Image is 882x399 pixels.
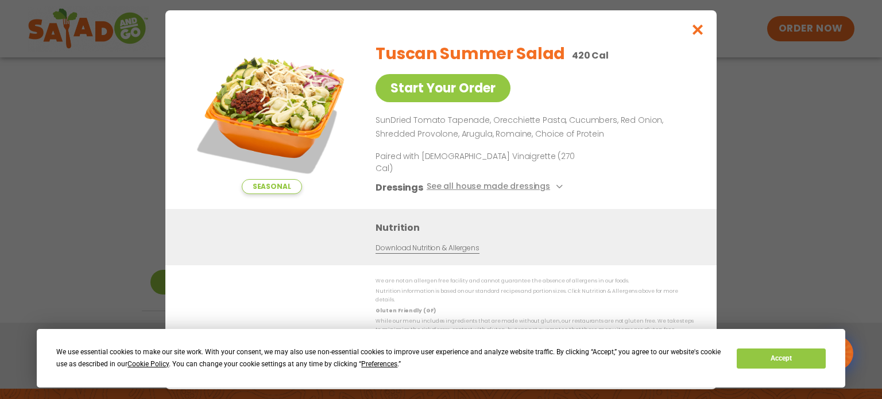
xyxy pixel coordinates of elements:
[242,179,302,194] span: Seasonal
[361,360,397,368] span: Preferences
[737,348,825,369] button: Accept
[376,287,694,305] p: Nutrition information is based on our standard recipes and portion sizes. Click Nutrition & Aller...
[127,360,169,368] span: Cookie Policy
[427,180,566,194] button: See all house made dressings
[376,220,699,234] h3: Nutrition
[376,242,479,253] a: Download Nutrition & Allergens
[37,329,845,388] div: Cookie Consent Prompt
[376,42,565,66] h2: Tuscan Summer Salad
[572,48,609,63] p: 420 Cal
[376,74,510,102] a: Start Your Order
[376,307,435,313] strong: Gluten Friendly (GF)
[376,114,689,141] p: SunDried Tomato Tapenade, Orecchiette Pasta, Cucumbers, Red Onion, Shredded Provolone, Arugula, R...
[376,277,694,285] p: We are not an allergen free facility and cannot guarantee the absence of allergens in our foods.
[56,346,723,370] div: We use essential cookies to make our site work. With your consent, we may also use non-essential ...
[679,10,717,49] button: Close modal
[376,180,423,194] h3: Dressings
[376,150,588,174] p: Paired with [DEMOGRAPHIC_DATA] Vinaigrette (270 Cal)
[376,317,694,335] p: While our menu includes ingredients that are made without gluten, our restaurants are not gluten ...
[191,33,352,194] img: Featured product photo for Tuscan Summer Salad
